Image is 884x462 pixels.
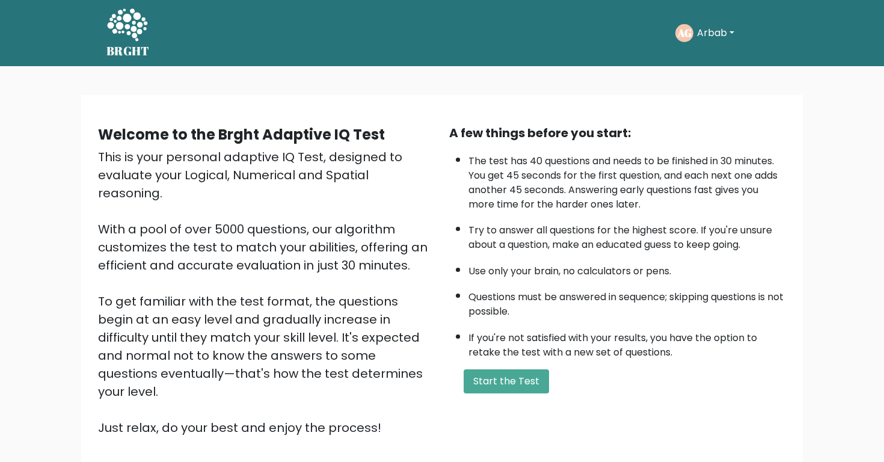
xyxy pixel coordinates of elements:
h5: BRGHT [106,44,150,58]
a: BRGHT [106,5,150,61]
button: Start the Test [464,369,549,393]
li: Use only your brain, no calculators or pens. [468,258,786,279]
li: Questions must be answered in sequence; skipping questions is not possible. [468,284,786,319]
text: AG [677,26,692,40]
button: Arbab [693,25,738,41]
div: A few things before you start: [449,124,786,142]
div: This is your personal adaptive IQ Test, designed to evaluate your Logical, Numerical and Spatial ... [98,148,435,437]
li: The test has 40 questions and needs to be finished in 30 minutes. You get 45 seconds for the firs... [468,148,786,212]
li: If you're not satisfied with your results, you have the option to retake the test with a new set ... [468,325,786,360]
li: Try to answer all questions for the highest score. If you're unsure about a question, make an edu... [468,217,786,252]
b: Welcome to the Brght Adaptive IQ Test [98,125,385,144]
